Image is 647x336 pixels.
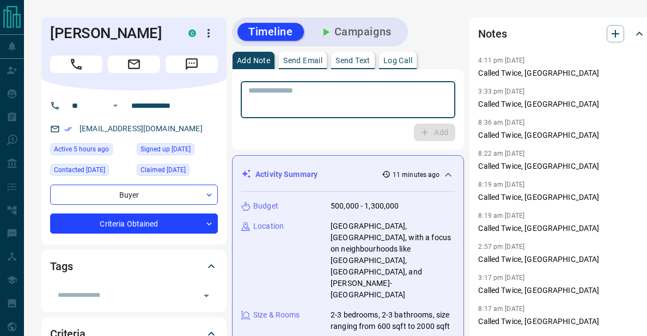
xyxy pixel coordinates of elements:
[478,243,524,251] p: 2:57 pm [DATE]
[478,25,506,42] h2: Notes
[331,309,455,332] p: 2-3 bedrooms, 2-3 bathrooms, size ranging from 600 sqft to 2000 sqft
[108,56,160,73] span: Email
[50,143,131,158] div: Mon Aug 18 2025
[383,57,412,64] p: Log Call
[50,164,131,179] div: Wed Aug 13 2025
[54,164,105,175] span: Contacted [DATE]
[478,150,524,157] p: 8:22 am [DATE]
[478,181,524,188] p: 8:19 am [DATE]
[253,221,284,232] p: Location
[478,285,646,296] p: Called Twice, [GEOGRAPHIC_DATA]
[141,144,191,155] span: Signed up [DATE]
[478,223,646,234] p: Called Twice, [GEOGRAPHIC_DATA]
[478,130,646,141] p: Called Twice, [GEOGRAPHIC_DATA]
[478,212,524,219] p: 8:19 am [DATE]
[335,57,370,64] p: Send Text
[54,144,109,155] span: Active 5 hours ago
[50,258,72,275] h2: Tags
[137,164,218,179] div: Mon Jun 23 2025
[241,164,455,185] div: Activity Summary11 minutes ago
[478,68,646,79] p: Called Twice, [GEOGRAPHIC_DATA]
[478,88,524,95] p: 3:33 pm [DATE]
[64,125,72,133] svg: Email Verified
[478,119,524,126] p: 8:36 am [DATE]
[188,29,196,37] div: condos.ca
[478,192,646,203] p: Called Twice, [GEOGRAPHIC_DATA]
[255,169,318,180] p: Activity Summary
[478,99,646,110] p: Called Twice, [GEOGRAPHIC_DATA]
[137,143,218,158] div: Mon Jun 23 2025
[478,21,646,47] div: Notes
[109,99,122,112] button: Open
[50,213,218,234] div: Criteria Obtained
[50,56,102,73] span: Call
[80,124,203,133] a: [EMAIL_ADDRESS][DOMAIN_NAME]
[237,57,270,64] p: Add Note
[50,25,172,42] h1: [PERSON_NAME]
[237,23,304,41] button: Timeline
[308,23,402,41] button: Campaigns
[50,253,218,279] div: Tags
[393,170,440,180] p: 11 minutes ago
[331,221,455,301] p: [GEOGRAPHIC_DATA], [GEOGRAPHIC_DATA], with a focus on neighbourhoods like [GEOGRAPHIC_DATA], [GEO...
[253,200,278,212] p: Budget
[478,161,646,172] p: Called Twice, [GEOGRAPHIC_DATA]
[331,200,399,212] p: 500,000 - 1,300,000
[478,316,646,327] p: Called Twice, [GEOGRAPHIC_DATA]
[50,185,218,205] div: Buyer
[166,56,218,73] span: Message
[478,57,524,64] p: 4:11 pm [DATE]
[141,164,186,175] span: Claimed [DATE]
[478,254,646,265] p: Called Twice, [GEOGRAPHIC_DATA]
[478,305,524,313] p: 8:17 am [DATE]
[199,288,214,303] button: Open
[478,274,524,282] p: 3:17 pm [DATE]
[283,57,322,64] p: Send Email
[253,309,300,321] p: Size & Rooms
